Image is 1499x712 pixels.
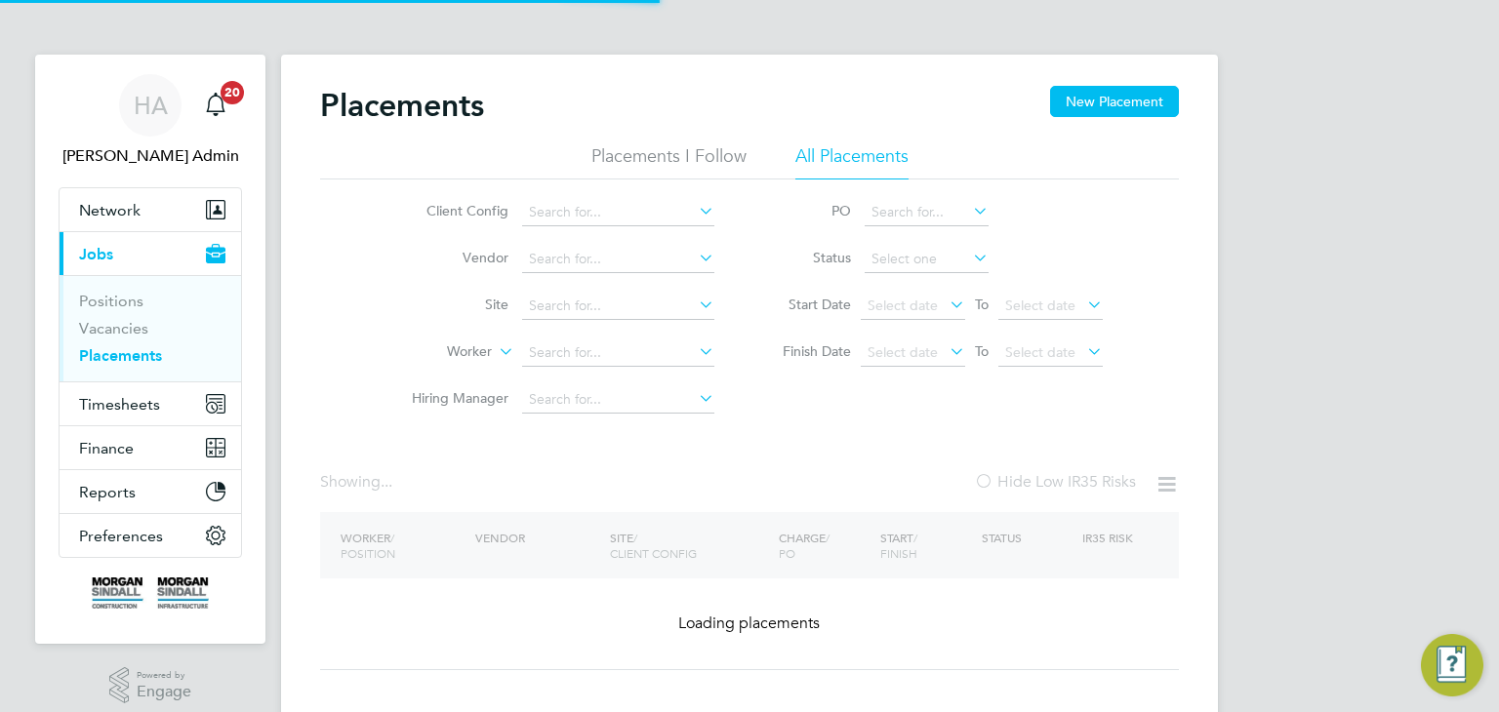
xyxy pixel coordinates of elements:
input: Select one [865,246,989,273]
span: Jobs [79,245,113,263]
div: Showing [320,472,396,493]
input: Search for... [522,199,714,226]
span: Reports [79,483,136,501]
label: Worker [380,342,492,362]
input: Search for... [522,293,714,320]
button: Jobs [60,232,241,275]
button: Reports [60,470,241,513]
button: Preferences [60,514,241,557]
a: Placements [79,346,162,365]
label: PO [763,202,851,219]
h2: Placements [320,86,484,125]
span: Network [79,201,141,219]
span: Select date [1005,297,1075,314]
label: Finish Date [763,342,851,360]
a: Powered byEngage [109,667,192,704]
div: Jobs [60,275,241,381]
button: Engage Resource Center [1421,634,1483,696]
input: Search for... [522,339,714,367]
span: Powered by [137,667,191,684]
button: New Placement [1050,86,1179,117]
img: morgansindall-logo-retina.png [92,577,209,609]
nav: Main navigation [35,55,265,644]
input: Search for... [865,199,989,226]
label: Status [763,249,851,266]
a: HA[PERSON_NAME] Admin [59,74,242,168]
span: Finance [79,439,134,457]
label: Client Config [396,202,508,219]
a: Positions [79,292,143,310]
button: Finance [60,426,241,469]
span: Select date [868,297,938,314]
label: Hide Low IR35 Risks [974,472,1136,492]
span: Select date [868,343,938,361]
span: Preferences [79,527,163,545]
a: 20 [196,74,235,137]
a: Vacancies [79,319,148,337]
span: Hays Admin [59,144,242,168]
span: ... [381,472,392,492]
li: Placements I Follow [591,144,747,179]
label: Site [396,296,508,313]
input: Search for... [522,246,714,273]
label: Start Date [763,296,851,313]
li: All Placements [795,144,909,179]
input: Search for... [522,386,714,414]
span: To [969,292,994,317]
a: Go to home page [59,577,242,609]
span: HA [134,93,168,118]
span: To [969,338,994,364]
span: Select date [1005,343,1075,361]
button: Network [60,188,241,231]
span: 20 [221,81,244,104]
button: Timesheets [60,382,241,425]
span: Timesheets [79,395,160,414]
label: Hiring Manager [396,389,508,407]
label: Vendor [396,249,508,266]
span: Engage [137,684,191,700]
